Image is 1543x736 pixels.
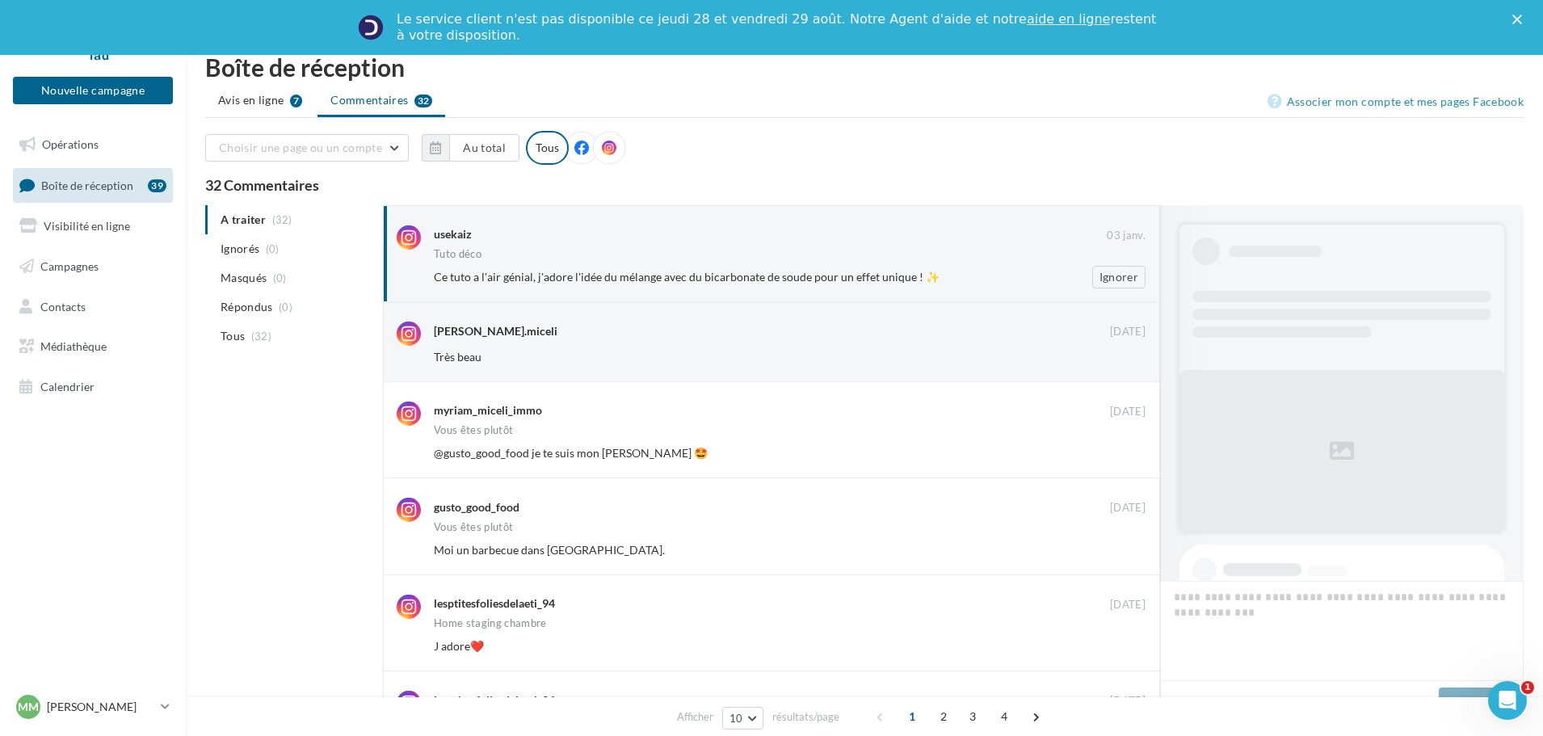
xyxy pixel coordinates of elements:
button: Au total [422,134,519,162]
span: (0) [266,242,280,255]
div: 32 Commentaires [205,178,1524,192]
span: Répondus [221,299,273,315]
span: Campagnes [40,259,99,273]
a: Boîte de réception39 [10,168,176,203]
span: [DATE] [1110,694,1146,709]
span: Choisir une page ou un compte [219,141,382,154]
div: Home staging chambre [434,618,547,629]
span: Opérations [42,137,99,151]
div: Fermer [1512,15,1528,24]
span: 2 [931,704,956,730]
a: Opérations [10,128,176,162]
span: (32) [251,330,271,343]
span: [DATE] [1110,598,1146,612]
span: [DATE] [1110,501,1146,515]
div: gusto_good_food [434,499,519,515]
span: Visibilité en ligne [44,219,130,233]
div: usekaiz [434,226,472,242]
div: Tuto déco [434,249,481,259]
div: Le service client n'est pas disponible ce jeudi 28 et vendredi 29 août. Notre Agent d'aide et not... [397,11,1159,44]
span: Très beau [434,350,481,364]
button: Répondre [1439,688,1516,715]
div: Tous [526,131,569,165]
span: Médiathèque [40,339,107,353]
div: 39 [148,179,166,192]
span: 1 [899,704,925,730]
span: Afficher [677,709,713,725]
div: lesptitesfoliesdelaeti_94 [434,692,555,709]
span: 3 [960,704,986,730]
span: [DATE] [1110,405,1146,419]
div: lesptitesfoliesdelaeti_94 [434,595,555,612]
span: Boîte de réception [41,178,133,191]
a: Médiathèque [10,330,176,364]
a: Associer mon compte et mes pages Facebook [1268,92,1524,111]
span: (0) [279,301,292,313]
div: myriam_miceli_immo [434,402,542,418]
span: [DATE] [1110,325,1146,339]
div: [PERSON_NAME].miceli [434,323,557,339]
span: Masqués [221,270,267,286]
iframe: Intercom live chat [1488,681,1527,720]
div: 7 [290,95,302,107]
span: J adore❤️ [434,639,484,653]
span: 03 janv. [1107,229,1146,243]
div: Vous êtes plutôt [434,522,513,532]
a: Visibilité en ligne [10,209,176,243]
span: Ce tuto a l'air génial, j'adore l'idée du mélange avec du bicarbonate de soude pour un effet uniq... [434,270,940,284]
p: [PERSON_NAME] [47,699,154,715]
a: Calendrier [10,370,176,404]
button: Ignorer [1092,266,1146,288]
span: Moi un barbecue dans [GEOGRAPHIC_DATA]. [434,543,665,557]
span: (0) [273,271,287,284]
button: Nouvelle campagne [13,77,173,104]
button: Au total [449,134,519,162]
span: 1 [1521,681,1534,694]
span: Calendrier [40,380,95,393]
span: Contacts [40,299,86,313]
button: Choisir une page ou un compte [205,134,409,162]
span: Ignorés [221,241,259,257]
span: Avis en ligne [218,92,284,108]
span: MM [18,699,39,715]
span: @gusto_good_food je te suis mon [PERSON_NAME] 🤩 [434,446,708,460]
a: Contacts [10,290,176,324]
div: Vous êtes plutôt [434,425,513,435]
span: 10 [729,712,743,725]
span: résultats/page [772,709,839,725]
a: aide en ligne [1027,11,1110,27]
a: Campagnes [10,250,176,284]
a: MM [PERSON_NAME] [13,692,173,722]
div: Boîte de réception [205,55,1524,79]
span: 4 [991,704,1017,730]
button: 10 [722,707,763,730]
span: Tous [221,328,245,344]
img: Profile image for Service-Client [358,15,384,40]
